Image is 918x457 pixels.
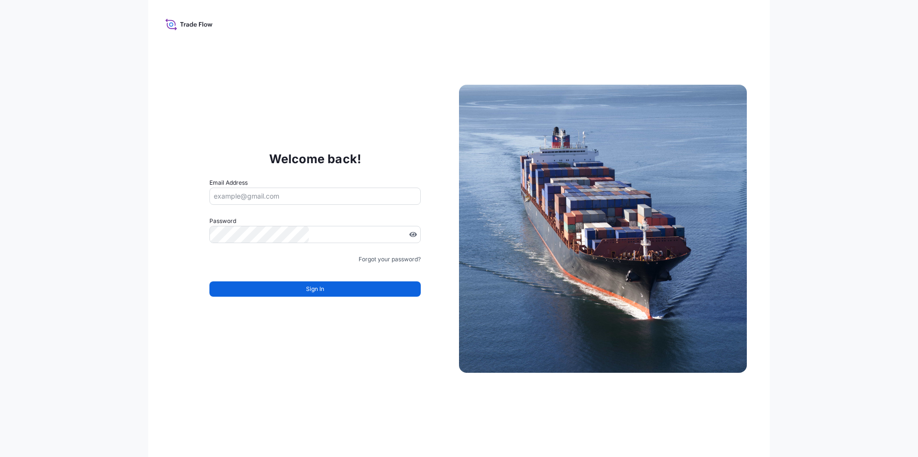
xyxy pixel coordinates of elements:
label: Password [209,216,421,226]
p: Welcome back! [269,151,361,167]
a: Forgot your password? [359,255,421,264]
span: Sign In [306,284,324,294]
label: Email Address [209,178,248,188]
button: Sign In [209,281,421,297]
button: Show password [409,231,417,238]
img: Ship illustration [459,85,747,373]
input: example@gmail.com [209,188,421,205]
